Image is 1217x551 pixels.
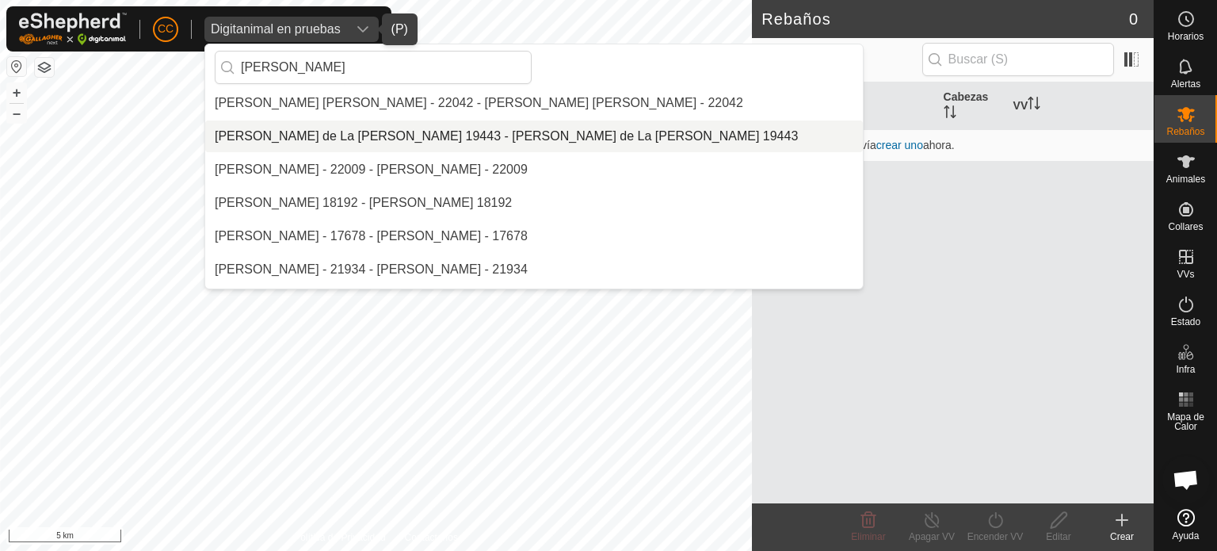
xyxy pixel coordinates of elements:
[1173,531,1200,541] span: Ayuda
[35,58,54,77] button: Capas del Mapa
[1168,32,1204,41] span: Horarios
[215,260,528,279] div: [PERSON_NAME] - 21934 - [PERSON_NAME] - 21934
[790,82,937,130] th: Rebaño
[205,287,863,319] li: Jose Nieto Gonzalez 1460
[944,108,956,121] p-sorticon: Activar para ordenar
[851,531,885,542] span: Eliminar
[215,51,532,84] input: Buscar por región, país, empresa o propiedad
[205,87,863,119] li: Jose Manuel Esteban Sanchez - 22042
[1158,412,1213,431] span: Mapa de Calor
[215,94,743,113] div: [PERSON_NAME] [PERSON_NAME] - 22042 - [PERSON_NAME] [PERSON_NAME] - 22042
[7,83,26,102] button: +
[158,21,174,37] span: CC
[1171,317,1200,327] span: Estado
[7,104,26,123] button: –
[752,129,1154,161] td: No hay rebaños todavía ahora.
[294,530,385,545] a: Política de Privacidad
[1168,222,1203,231] span: Collares
[900,530,963,544] div: Apagar VV
[205,187,863,219] li: Jose Maria Corces Prellezo 18192
[963,530,1027,544] div: Encender VV
[922,43,1114,76] input: Buscar (S)
[1027,530,1090,544] div: Editar
[1129,7,1138,31] span: 0
[1154,503,1217,547] a: Ayuda
[347,17,379,42] div: dropdown trigger
[205,154,863,186] li: Jose Manzano Gallego - 22009
[1162,456,1210,503] a: Chat abierto
[876,139,923,151] a: crear uno
[937,82,1007,130] th: Cabezas
[405,530,458,545] a: Contáctenos
[1028,99,1040,112] p-sorticon: Activar para ordenar
[205,254,863,285] li: Jose Miguel Fuertes Millan - 21934
[1171,79,1200,89] span: Alertas
[205,220,863,252] li: Jose Maria Soriano Llorente - 17678
[761,10,1129,29] h2: Rebaños
[1177,270,1194,279] span: VVs
[204,17,347,42] span: Digitanimal en pruebas
[215,193,512,212] div: [PERSON_NAME] 18192 - [PERSON_NAME] 18192
[211,23,341,36] div: Digitanimal en pruebas
[215,227,528,246] div: [PERSON_NAME] - 17678 - [PERSON_NAME] - 17678
[205,121,863,152] li: Jose Manuel Olivera de La Vega 19443
[19,13,127,45] img: Logo Gallagher
[215,160,528,179] div: [PERSON_NAME] - 22009 - [PERSON_NAME] - 22009
[215,127,798,146] div: [PERSON_NAME] de La [PERSON_NAME] 19443 - [PERSON_NAME] de La [PERSON_NAME] 19443
[1166,174,1205,184] span: Animales
[1176,365,1195,374] span: Infra
[1166,127,1204,136] span: Rebaños
[1090,530,1154,544] div: Crear
[1007,82,1154,130] th: VV
[7,57,26,76] button: Restablecer Mapa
